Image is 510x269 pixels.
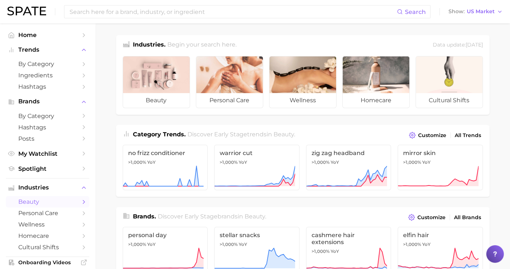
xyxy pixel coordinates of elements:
span: Discover Early Stage trends in . [187,131,295,138]
span: YoY [422,242,431,247]
span: wellness [18,221,77,228]
img: SPATE [7,7,46,15]
a: Home [6,29,89,41]
h2: Begin your search here. [167,40,237,50]
span: Brands [18,98,77,105]
span: >1,000% [312,248,330,254]
span: wellness [269,93,336,108]
span: YoY [331,248,339,254]
span: personal day [128,232,202,239]
span: by Category [18,113,77,119]
span: stellar snacks [220,232,294,239]
span: Hashtags [18,124,77,131]
span: Posts [18,135,77,142]
a: homecare [342,56,410,108]
span: Customize [417,214,446,221]
a: cultural shifts [416,56,483,108]
span: >1,000% [220,242,238,247]
span: Show [448,10,465,14]
button: Brands [6,96,89,107]
span: Spotlight [18,165,77,172]
button: Customize [407,130,448,140]
a: Hashtags [6,81,89,92]
span: US Market [467,10,495,14]
span: YoY [147,159,156,165]
a: beauty [123,56,190,108]
span: by Category [18,60,77,67]
span: Industries [18,184,77,191]
span: All Brands [454,214,481,221]
span: mirror skin [403,150,477,156]
span: personal care [18,210,77,217]
a: wellness [269,56,336,108]
span: beauty [18,198,77,205]
button: Trends [6,44,89,55]
span: YoY [147,242,156,247]
a: beauty [6,196,89,207]
a: All Trends [453,130,483,140]
span: YoY [239,159,247,165]
span: >1,000% [403,159,421,165]
button: Industries [6,182,89,193]
a: zig zag headband>1,000% YoY [306,145,391,190]
a: All Brands [452,213,483,222]
a: by Category [6,58,89,70]
span: Hashtags [18,83,77,90]
span: homecare [18,232,77,239]
span: cultural shifts [416,93,483,108]
a: no frizz conditioner>1,000% YoY [123,145,208,190]
a: Ingredients [6,70,89,81]
span: Brands . [133,213,156,220]
input: Search here for a brand, industry, or ingredient [69,5,397,18]
span: >1,000% [128,159,146,165]
a: Onboarding Videos [6,257,89,268]
a: personal care [196,56,263,108]
span: Search [405,8,426,15]
span: My Watchlist [18,150,77,157]
h1: Industries. [133,40,165,50]
span: Trends [18,47,77,53]
span: elfin hair [403,232,477,239]
div: Data update: [DATE] [433,40,483,50]
span: YoY [422,159,431,165]
span: Category Trends . [133,131,186,138]
a: homecare [6,230,89,242]
span: YoY [331,159,339,165]
span: >1,000% [220,159,238,165]
a: personal care [6,207,89,219]
span: All Trends [455,132,481,139]
a: wellness [6,219,89,230]
span: beauty [123,93,190,108]
button: Customize [406,212,447,222]
a: Hashtags [6,122,89,133]
a: cultural shifts [6,242,89,253]
span: >1,000% [312,159,330,165]
span: beauty [273,131,294,138]
span: warrior cut [220,150,294,156]
span: Onboarding Videos [18,259,77,266]
a: Posts [6,133,89,144]
span: >1,000% [128,242,146,247]
a: Spotlight [6,163,89,174]
span: Discover Early Stage brands in . [158,213,266,220]
button: ShowUS Market [447,7,505,16]
a: My Watchlist [6,148,89,159]
span: cultural shifts [18,244,77,251]
span: zig zag headband [312,150,386,156]
span: homecare [343,93,409,108]
span: cashmere hair extensions [312,232,386,246]
span: Ingredients [18,72,77,79]
span: personal care [196,93,263,108]
span: no frizz conditioner [128,150,202,156]
a: warrior cut>1,000% YoY [214,145,299,190]
span: >1,000% [403,242,421,247]
a: by Category [6,110,89,122]
span: Home [18,32,77,38]
span: Customize [418,132,446,139]
span: beauty [245,213,265,220]
span: YoY [239,242,247,247]
a: mirror skin>1,000% YoY [398,145,483,190]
